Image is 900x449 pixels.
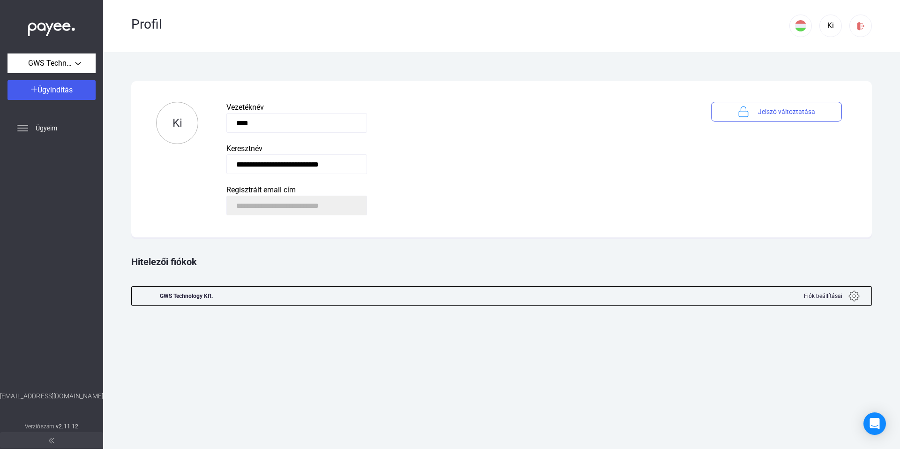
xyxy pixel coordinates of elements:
[849,15,872,37] button: logout-red
[711,102,842,122] button: lock-blueJelszó változtatása
[31,86,37,92] img: plus-white.svg
[17,122,28,134] img: list.svg
[226,184,683,196] div: Regisztrált email cím
[7,80,96,100] button: Ügyindítás
[789,15,812,37] button: HU
[28,17,75,37] img: white-payee-white-dot.svg
[56,423,78,430] strong: v2.11.12
[160,287,213,305] div: GWS Technology Kft.
[172,116,182,129] span: Ki
[848,290,860,302] img: gear.svg
[226,102,683,113] div: Vezetéknév
[804,290,842,302] span: Fiók beállításai
[738,106,749,117] img: lock-blue
[28,58,75,69] span: GWS Technology Kft.
[823,20,839,31] div: Ki
[36,122,57,134] span: Ügyeim
[792,287,871,305] button: Fiók beállításai
[226,143,683,154] div: Keresztnév
[795,20,806,31] img: HU
[819,15,842,37] button: Ki
[856,21,866,31] img: logout-red
[863,412,886,435] div: Open Intercom Messenger
[156,102,198,144] button: Ki
[7,53,96,73] button: GWS Technology Kft.
[131,242,872,282] div: Hitelezői fiókok
[49,438,54,443] img: arrow-double-left-grey.svg
[131,16,789,32] div: Profil
[37,85,73,94] span: Ügyindítás
[758,106,815,117] span: Jelszó változtatása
